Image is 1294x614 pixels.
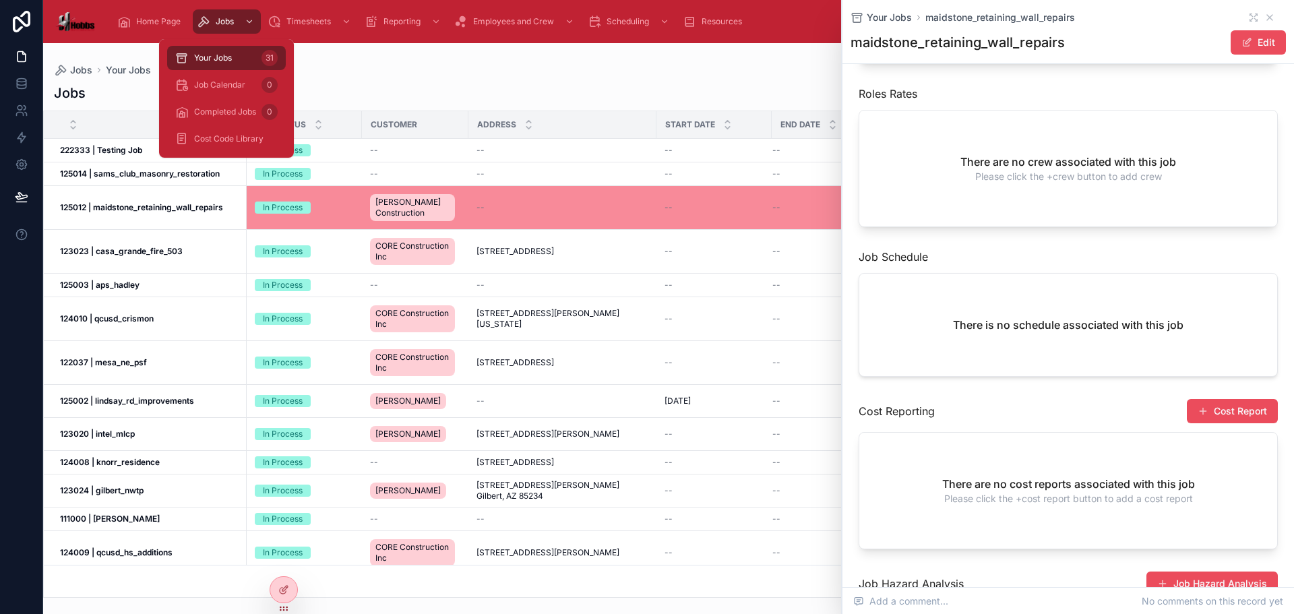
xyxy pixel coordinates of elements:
span: -- [476,280,485,290]
a: Scheduling [584,9,676,34]
a: In Process [255,245,354,257]
a: Jobs [193,9,261,34]
a: In Process [255,485,354,497]
a: -- [665,547,764,558]
strong: 125003 | aps_hadley [60,280,140,290]
a: In Process [255,428,354,440]
a: CORE Construction Inc [370,346,460,379]
span: [STREET_ADDRESS][PERSON_NAME] [476,429,619,439]
a: -- [772,485,1276,496]
span: -- [476,145,485,156]
span: Jobs [216,16,234,27]
strong: 125012 | maidstone_retaining_wall_repairs [60,202,223,212]
div: In Process [263,456,303,468]
a: -- [772,202,1276,213]
a: -- [665,145,764,156]
span: -- [370,514,378,524]
a: maidstone_retaining_wall_repairs [925,11,1075,24]
span: [STREET_ADDRESS][PERSON_NAME] [476,547,619,558]
div: In Process [263,513,303,525]
span: -- [772,357,780,368]
span: Please click the +crew button to add crew [975,170,1162,183]
a: -- [665,246,764,257]
a: CORE Construction Inc [370,303,460,335]
span: Job Calendar [194,80,245,90]
strong: 124008 | knorr_residence [60,457,160,467]
a: [STREET_ADDRESS] [476,457,648,468]
a: -- [772,168,1276,179]
span: -- [665,313,673,324]
a: 123020 | intel_mlcp [60,429,239,439]
span: Your Jobs [867,11,912,24]
h2: There is no schedule associated with this job [953,317,1183,333]
button: Job Hazard Analysis [1146,572,1278,596]
span: -- [665,357,673,368]
div: In Process [263,547,303,559]
span: Address [477,119,516,130]
strong: 123024 | gilbert_nwtp [60,485,144,495]
strong: 122037 | mesa_ne_psf [60,357,147,367]
span: CORE Construction Inc [375,352,450,373]
a: In Process [255,202,354,214]
span: -- [370,145,378,156]
span: CORE Construction Inc [375,542,450,563]
span: -- [665,547,673,558]
a: 125012 | maidstone_retaining_wall_repairs [60,202,239,213]
a: -- [665,429,764,439]
span: -- [665,457,673,468]
a: Employees and Crew [450,9,581,34]
a: 124010 | qcusd_crismon [60,313,239,324]
a: -- [665,514,764,524]
a: [STREET_ADDRESS][PERSON_NAME][US_STATE] [476,308,648,330]
div: In Process [263,313,303,325]
a: -- [772,396,1276,406]
a: -- [476,514,648,524]
span: Your Jobs [106,63,151,77]
a: -- [665,280,764,290]
a: -- [476,280,648,290]
div: In Process [263,357,303,369]
a: 124008 | knorr_residence [60,457,239,468]
div: In Process [263,395,303,407]
a: -- [476,168,648,179]
a: -- [665,202,764,213]
span: Reporting [383,16,421,27]
a: [DATE] [665,396,764,406]
a: Cost Code Library [167,127,286,151]
a: -- [370,168,460,179]
span: Jobs [70,63,92,77]
span: -- [772,280,780,290]
img: App logo [54,11,96,32]
span: End Date [780,119,820,130]
strong: 124009 | qcusd_hs_additions [60,547,173,557]
a: -- [665,168,764,179]
span: [STREET_ADDRESS] [476,357,554,368]
a: -- [370,514,460,524]
span: -- [476,168,485,179]
a: -- [665,357,764,368]
span: -- [772,202,780,213]
div: In Process [263,245,303,257]
span: -- [665,280,673,290]
a: 122037 | mesa_ne_psf [60,357,239,368]
strong: 125014 | sams_club_masonry_restoration [60,168,220,179]
a: -- [370,145,460,156]
a: In Process [255,456,354,468]
span: Completed Jobs [194,106,256,117]
a: 123023 | casa_grande_fire_503 [60,246,239,257]
a: -- [476,202,648,213]
a: [STREET_ADDRESS][PERSON_NAME] [476,547,648,558]
span: No comments on this record yet [1142,594,1283,608]
div: In Process [263,485,303,497]
span: -- [665,429,673,439]
div: scrollable content [106,7,1210,36]
span: Cost Reporting [859,403,935,419]
div: 0 [261,77,278,93]
a: -- [665,457,764,468]
span: [PERSON_NAME] Construction [375,197,450,218]
a: 125003 | aps_hadley [60,280,239,290]
a: -- [665,485,764,496]
a: -- [476,396,648,406]
a: Cost Report [1187,399,1278,423]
